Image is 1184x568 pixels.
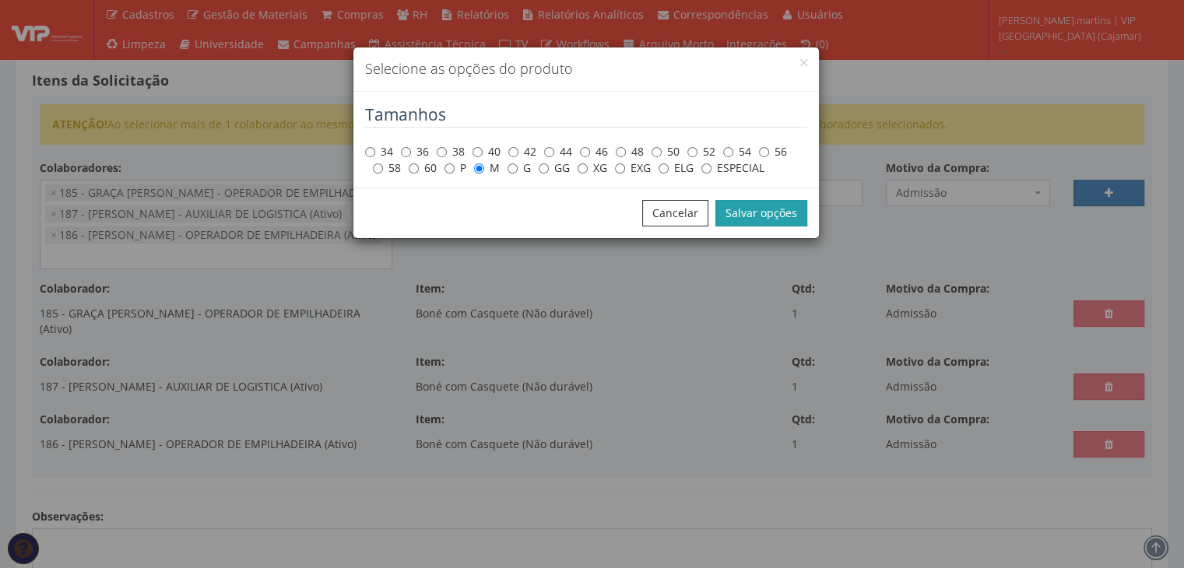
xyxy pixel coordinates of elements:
label: 34 [365,144,393,160]
label: 42 [508,144,536,160]
label: XG [578,160,607,176]
label: 58 [373,160,401,176]
label: 60 [409,160,437,176]
label: G [508,160,531,176]
h4: Selecione as opções do produto [365,59,807,79]
label: EXG [615,160,651,176]
label: P [444,160,466,176]
label: GG [539,160,570,176]
label: 46 [580,144,608,160]
legend: Tamanhos [365,103,807,128]
button: Salvar opções [715,200,807,226]
label: 48 [616,144,644,160]
label: ELG [659,160,694,176]
label: 52 [687,144,715,160]
label: 38 [437,144,465,160]
label: 54 [723,144,751,160]
button: Cancelar [642,200,708,226]
label: M [474,160,500,176]
label: ESPECIAL [701,160,764,176]
label: 50 [652,144,680,160]
label: 56 [759,144,787,160]
label: 44 [544,144,572,160]
label: 40 [473,144,501,160]
label: 36 [401,144,429,160]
